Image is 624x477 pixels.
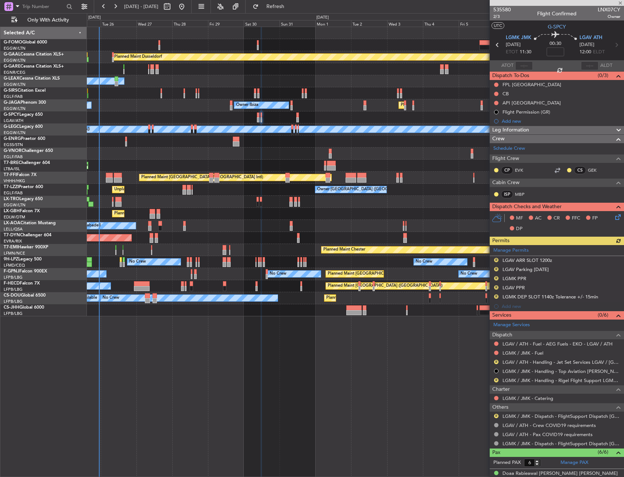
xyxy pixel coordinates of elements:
span: [DATE] [506,41,521,49]
span: G-LEGC [4,125,19,129]
div: Thu 28 [172,20,208,27]
span: Charter [492,385,510,394]
span: F-GPNJ [4,269,19,274]
span: LX-AOA [4,221,20,225]
a: LELL/QSA [4,226,23,232]
div: No Crew [416,256,432,267]
div: CB [502,91,509,97]
a: EGLF/FAB [4,190,23,196]
a: G-GARECessna Citation XLS+ [4,64,64,69]
span: FFC [572,215,580,222]
span: LGMK JMK [506,34,531,42]
div: Flight Confirmed [537,10,577,18]
a: LX-TROLegacy 650 [4,197,43,201]
a: EGLF/FAB [4,94,23,99]
a: LTBA/ISL [4,166,20,172]
a: VHHH/HKG [4,178,25,184]
span: F-HECD [4,281,20,286]
span: Refresh [260,4,291,9]
span: T7-LZZI [4,185,19,189]
span: G-VNOR [4,149,22,153]
span: Cabin Crew [492,179,520,187]
span: Crew [492,135,505,143]
div: Wed 27 [136,20,172,27]
div: No Crew [103,293,119,304]
span: LNX07CY [598,6,620,14]
a: EGGW/LTN [4,46,26,51]
a: CS-JHHGlobal 6000 [4,305,44,310]
div: Unplanned Maint [GEOGRAPHIC_DATA] ([GEOGRAPHIC_DATA]) [114,184,234,195]
span: (0/6) [598,311,608,319]
span: T7-FFI [4,173,16,177]
span: G-SPCY [4,112,19,117]
span: 00:30 [550,40,561,47]
span: MF [516,215,523,222]
a: Schedule Crew [493,145,525,152]
span: Flight Crew [492,154,519,163]
a: LGMK / JMK - Dispatch - FlightSupport Dispatch [GEOGRAPHIC_DATA] [502,440,620,447]
div: Planned Maint [GEOGRAPHIC_DATA] ([GEOGRAPHIC_DATA]) [401,100,516,111]
a: LFPB/LBG [4,299,23,304]
div: Thu 4 [423,20,459,27]
a: LFPB/LBG [4,311,23,316]
div: CS [574,166,586,174]
div: Planned Maint [GEOGRAPHIC_DATA] ([GEOGRAPHIC_DATA]) [328,268,443,279]
a: EGGW/LTN [4,202,26,208]
div: Owner Ibiza [236,100,258,111]
span: [DATE] - [DATE] [124,3,158,10]
div: Planned Maint [GEOGRAPHIC_DATA] ([GEOGRAPHIC_DATA] Intl) [141,172,263,183]
span: ATOT [501,62,513,69]
div: No Crew [129,256,146,267]
span: Dispatch To-Dos [492,72,529,80]
div: Planned Maint Dusseldorf [114,51,162,62]
a: G-FOMOGlobal 6000 [4,40,47,45]
span: FP [592,215,598,222]
a: LFMN/NCE [4,251,25,256]
div: Planned Maint Chester [323,244,365,255]
a: LGAV / ATH - Handling - Jet Set Services LGAV / [GEOGRAPHIC_DATA] [502,359,620,365]
span: T7-BRE [4,161,19,165]
a: G-JAGAPhenom 300 [4,100,46,105]
span: G-LEAX [4,76,19,81]
div: Fri 29 [208,20,244,27]
a: T7-DYNChallenger 604 [4,233,51,237]
a: LGAV / ATH - Crew COVID19 requirements [502,422,596,428]
span: 11:30 [520,49,531,56]
a: LGAV / ATH - Pax COVID19 requirements [502,431,593,438]
a: EGSS/STN [4,142,23,148]
span: T7-DYN [4,233,20,237]
span: Services [492,311,511,320]
a: G-SPCYLegacy 650 [4,112,43,117]
a: Manage Services [493,321,530,329]
button: Refresh [249,1,293,12]
button: R [494,414,498,418]
span: Only With Activity [19,18,77,23]
a: LX-AOACitation Mustang [4,221,56,225]
a: EVK [515,167,531,173]
div: ISP [501,190,513,198]
a: CS-DOUGlobal 6500 [4,293,46,298]
span: 2/3 [493,14,511,20]
a: LFPB/LBG [4,275,23,280]
span: [DATE] [579,41,594,49]
a: T7-EMIHawker 900XP [4,245,48,249]
div: Tue 2 [351,20,387,27]
span: 12:00 [579,49,591,56]
a: F-HECDFalcon 7X [4,281,40,286]
a: Manage PAX [561,459,588,466]
button: UTC [492,22,504,29]
a: G-LEGCLegacy 600 [4,125,43,129]
div: Sat 30 [244,20,280,27]
a: T7-FFIFalcon 7X [4,173,36,177]
span: 9H-LPZ [4,257,18,262]
div: Sun 31 [280,20,315,27]
div: [DATE] [316,15,329,21]
input: Trip Number [22,1,64,12]
a: G-SIRSCitation Excel [4,88,46,93]
div: Planned Maint [GEOGRAPHIC_DATA] ([GEOGRAPHIC_DATA]) [328,281,443,291]
span: LGAV ATH [579,34,602,42]
span: G-FOMO [4,40,22,45]
a: LGMK / JMK - Handling - Rigel Flight Support LGMK/JMK [502,377,620,383]
a: EGGW/LTN [4,130,26,136]
a: GEK [588,167,604,173]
